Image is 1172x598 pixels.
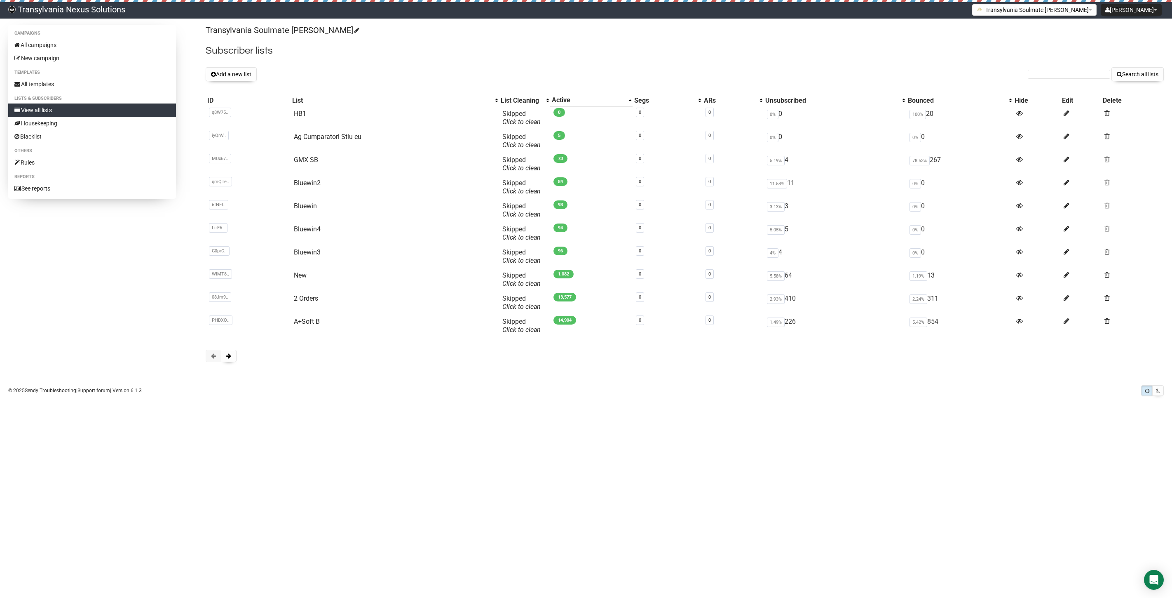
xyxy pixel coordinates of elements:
[294,318,320,325] a: A+Soft B
[704,97,755,105] div: ARs
[767,133,778,142] span: 0%
[639,225,641,231] a: 0
[553,316,576,325] span: 14,904
[906,268,1013,291] td: 13
[767,110,778,119] span: 0%
[502,187,541,195] a: Click to clean
[8,94,176,104] li: Lists & subscribers
[8,28,176,38] li: Campaigns
[209,269,232,279] span: WlMT8..
[634,97,694,105] div: Segs
[767,156,785,165] span: 5.19%
[767,294,785,304] span: 2.93%
[502,233,541,241] a: Click to clean
[8,146,176,156] li: Others
[767,225,785,235] span: 5.05%
[765,97,898,105] div: Unsubscribed
[294,179,321,187] a: Bluewin2
[499,94,550,106] th: List Cleaning: No sort applied, activate to apply an ascending sort
[209,200,228,210] span: 6fNEI..
[908,97,1005,105] div: Bounced
[1111,67,1164,81] button: Search all lists
[8,104,176,117] a: View all lists
[1013,94,1060,106] th: Hide: No sort applied, sorting is disabled
[209,177,232,186] span: qmQTe..
[764,245,906,268] td: 4
[25,388,38,393] a: Sendy
[553,131,565,140] span: 5
[708,294,711,300] a: 0
[767,318,785,327] span: 1.49%
[553,224,567,232] span: 94
[909,133,921,142] span: 0%
[708,318,711,323] a: 0
[708,202,711,207] a: 0
[8,38,176,52] a: All campaigns
[502,257,541,264] a: Click to clean
[207,97,288,105] div: ID
[502,326,541,334] a: Click to clean
[209,154,231,163] span: MUx67..
[291,94,499,106] th: List: No sort applied, activate to apply an ascending sort
[909,248,921,258] span: 0%
[40,388,76,393] a: Troubleshooting
[639,110,641,115] a: 0
[972,4,1097,16] button: Transylvania Soulmate [PERSON_NAME]
[206,67,257,81] button: Add a new list
[206,25,358,35] a: Transylvania Soulmate [PERSON_NAME]
[708,133,711,138] a: 0
[209,108,231,117] span: q8W75..
[909,318,927,327] span: 5.42%
[764,268,906,291] td: 64
[8,172,176,182] li: Reports
[909,179,921,188] span: 0%
[764,291,906,314] td: 410
[1144,570,1164,590] div: Open Intercom Messenger
[906,314,1013,337] td: 854
[553,108,565,117] span: 0
[502,110,541,126] span: Skipped
[502,156,541,172] span: Skipped
[764,176,906,199] td: 11
[633,94,702,106] th: Segs: No sort applied, activate to apply an ascending sort
[502,225,541,241] span: Skipped
[764,153,906,176] td: 4
[209,223,227,233] span: LirF6..
[1101,4,1162,16] button: [PERSON_NAME]
[639,202,641,207] a: 0
[8,6,16,13] img: 586cc6b7d8bc403f0c61b981d947c989
[553,247,567,255] span: 96
[909,271,927,281] span: 1.19%
[906,291,1013,314] td: 311
[639,294,641,300] a: 0
[502,248,541,264] span: Skipped
[8,130,176,143] a: Blacklist
[639,248,641,254] a: 0
[553,270,574,278] span: 1,082
[502,303,541,311] a: Click to clean
[909,225,921,235] span: 0%
[906,129,1013,153] td: 0
[708,110,711,115] a: 0
[553,200,567,209] span: 93
[294,248,321,256] a: Bluewin3
[553,177,567,186] span: 84
[708,225,711,231] a: 0
[206,94,290,106] th: ID: No sort applied, sorting is disabled
[294,271,307,279] a: New
[767,202,785,212] span: 3.13%
[764,106,906,129] td: 0
[502,271,541,287] span: Skipped
[639,318,641,323] a: 0
[209,315,232,325] span: PHDXQ..
[294,110,306,118] a: HB1
[209,246,230,256] span: G0prC..
[764,129,906,153] td: 0
[906,245,1013,268] td: 0
[206,43,1164,58] h2: Subscriber lists
[906,106,1013,129] td: 20
[502,202,541,218] span: Skipped
[502,118,541,126] a: Click to clean
[8,386,142,395] p: © 2025 | | | Version 6.1.3
[708,179,711,184] a: 0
